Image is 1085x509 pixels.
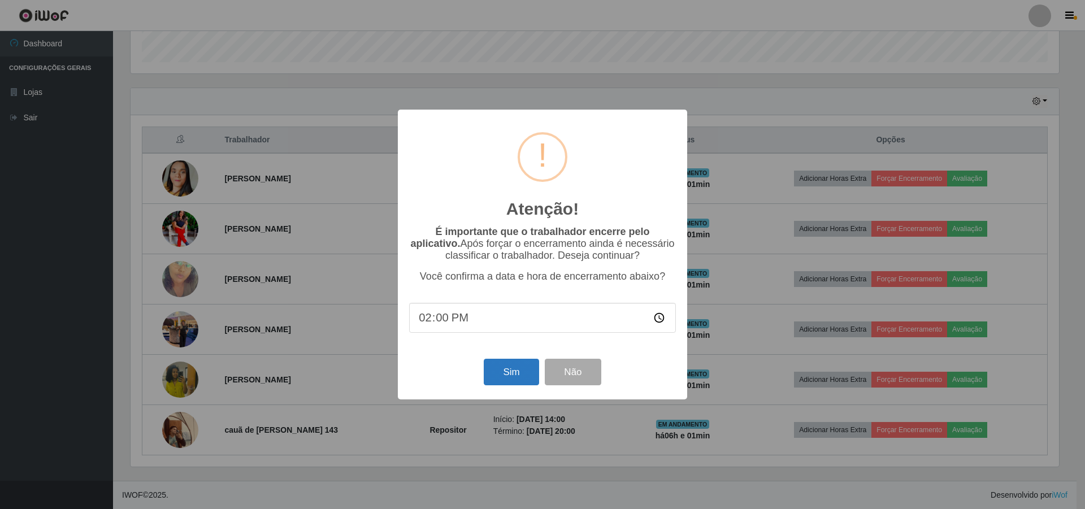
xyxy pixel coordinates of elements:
[506,199,579,219] h2: Atenção!
[409,226,676,262] p: Após forçar o encerramento ainda é necessário classificar o trabalhador. Deseja continuar?
[410,226,649,249] b: É importante que o trabalhador encerre pelo aplicativo.
[545,359,601,385] button: Não
[409,271,676,282] p: Você confirma a data e hora de encerramento abaixo?
[484,359,539,385] button: Sim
